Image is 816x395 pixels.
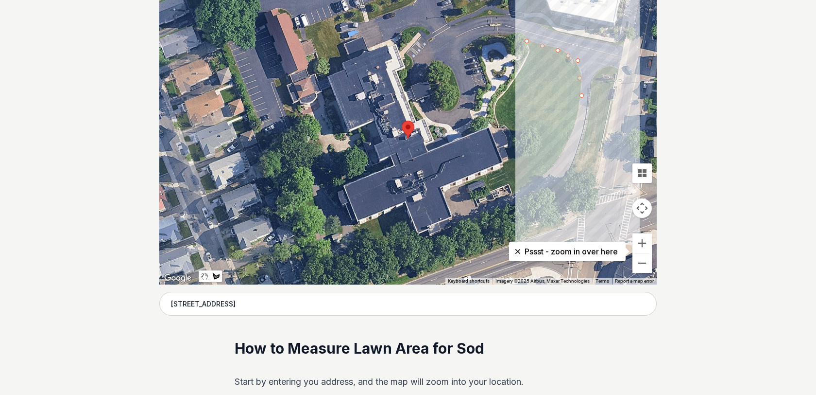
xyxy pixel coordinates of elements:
[615,278,654,284] a: Report a map error
[235,374,582,390] p: Start by entering you address, and the map will zoom into your location.
[448,278,490,285] button: Keyboard shortcuts
[517,246,618,257] p: Pssst - zoom in over here
[199,270,210,282] button: Stop drawing
[632,253,652,273] button: Zoom out
[632,233,652,253] button: Zoom in
[162,272,194,285] a: Open this area in Google Maps (opens a new window)
[162,272,194,285] img: Google
[159,292,657,316] input: Enter your address to get started
[235,339,582,359] h2: How to Measure Lawn Area for Sod
[595,278,609,284] a: Terms (opens in new tab)
[495,278,590,284] span: Imagery ©2025 Airbus, Maxar Technologies
[210,270,222,282] button: Draw a shape
[632,163,652,183] button: Tilt map
[632,198,652,218] button: Map camera controls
